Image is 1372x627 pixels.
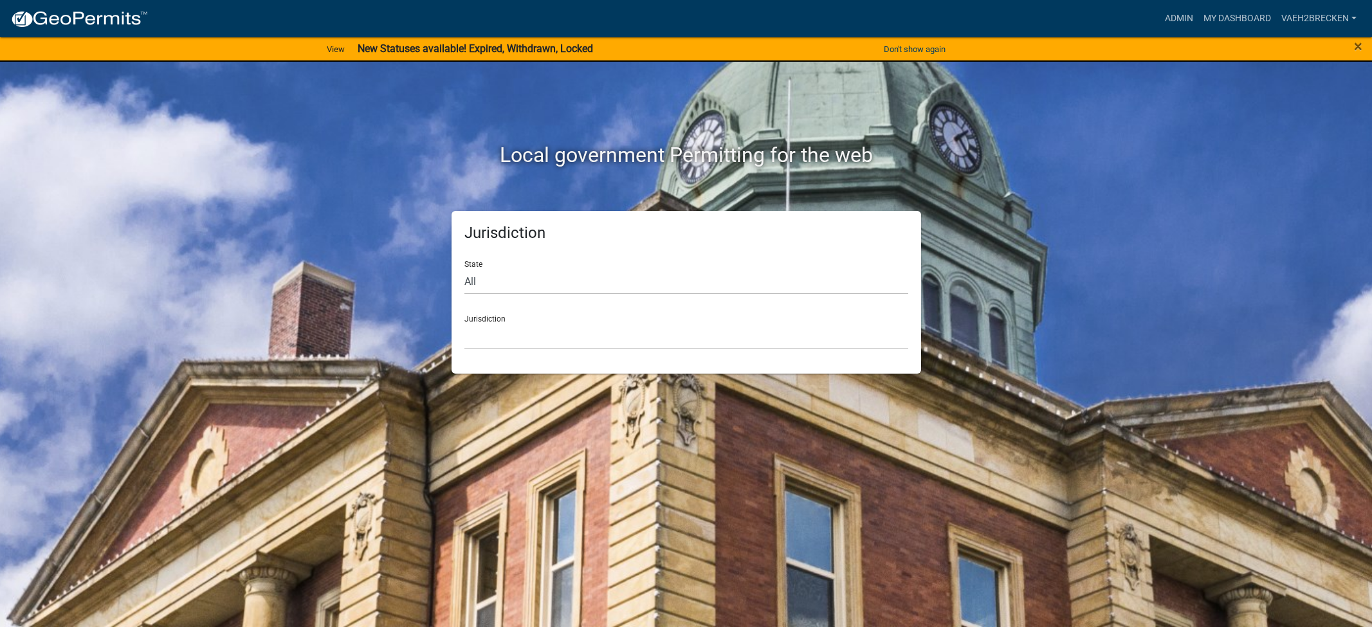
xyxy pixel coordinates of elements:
a: View [322,39,350,60]
span: × [1354,37,1362,55]
a: vaeh2Brecken [1276,6,1362,31]
h2: Local government Permitting for the web [329,143,1043,167]
a: My Dashboard [1198,6,1276,31]
button: Don't show again [879,39,951,60]
button: Close [1354,39,1362,54]
a: Admin [1160,6,1198,31]
h5: Jurisdiction [464,224,908,242]
strong: New Statuses available! Expired, Withdrawn, Locked [358,42,593,55]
